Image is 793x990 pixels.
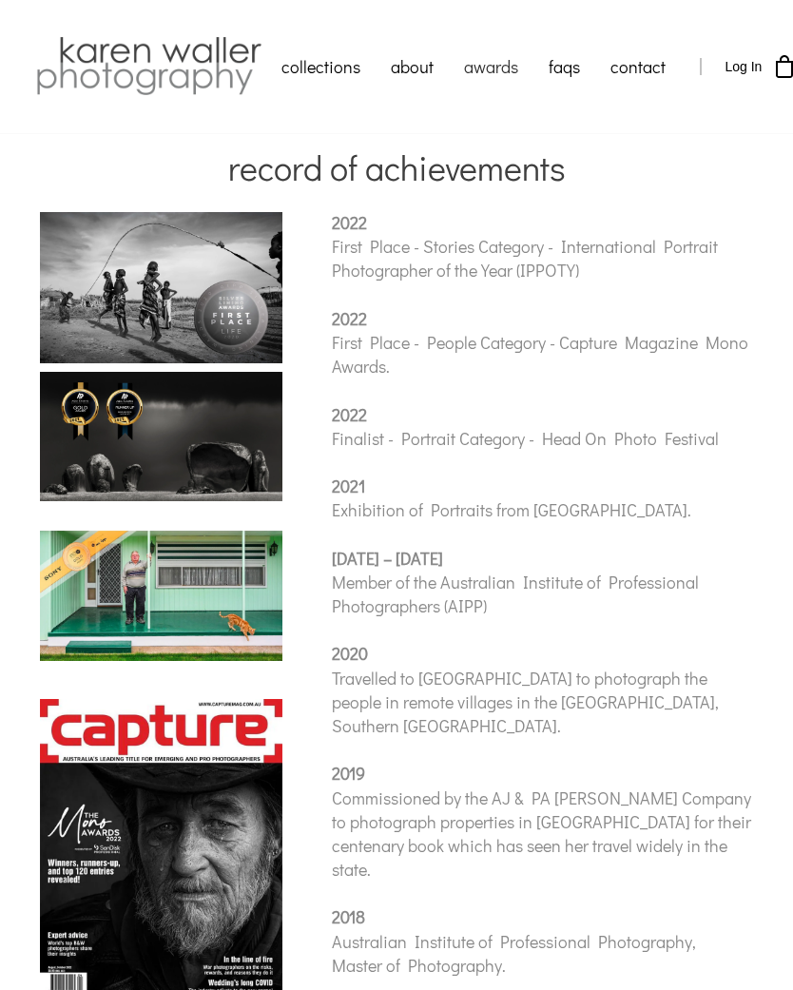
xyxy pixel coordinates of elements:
span: Travelled to [GEOGRAPHIC_DATA] to photograph the people in remote villages in the [GEOGRAPHIC_DAT... [332,667,719,737]
span: Australian Institute of Professional Photography, Master of Photography. [332,930,696,977]
a: collections [266,43,376,90]
span: 2022 [332,211,367,234]
a: awards [449,43,533,90]
span: [DATE] – [DATE] [332,547,443,570]
span: Commissioned by the AJ & PA [PERSON_NAME] Company to photograph properties in [GEOGRAPHIC_DATA] f... [332,786,751,882]
a: about [376,43,449,90]
span: 2021 [332,475,365,497]
span: 2022 [332,307,367,330]
span: 2020 [332,642,368,665]
span: 2018 [332,905,365,928]
span: 2022 [332,403,367,426]
span: First Place - Stories Category - International Portrait Photographer of the Year (IPPOTY) [332,235,718,281]
span: Exhibition of Portraits from [GEOGRAPHIC_DATA]. [332,498,691,521]
span: Finalist - Portrait Category - Head On Photo Festival [332,427,719,450]
a: contact [595,43,681,90]
span: 2019 [332,762,365,785]
span: Member of the Australian Institute of Professional Photographers (AIPP) [332,571,699,617]
span: record of achievements [228,145,566,190]
span: First Place - People Category - Capture Magazine Mono Awards. [332,331,748,378]
img: Karen Waller Photography [31,33,266,100]
span: Log In [725,59,762,74]
a: faqs [533,43,595,90]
